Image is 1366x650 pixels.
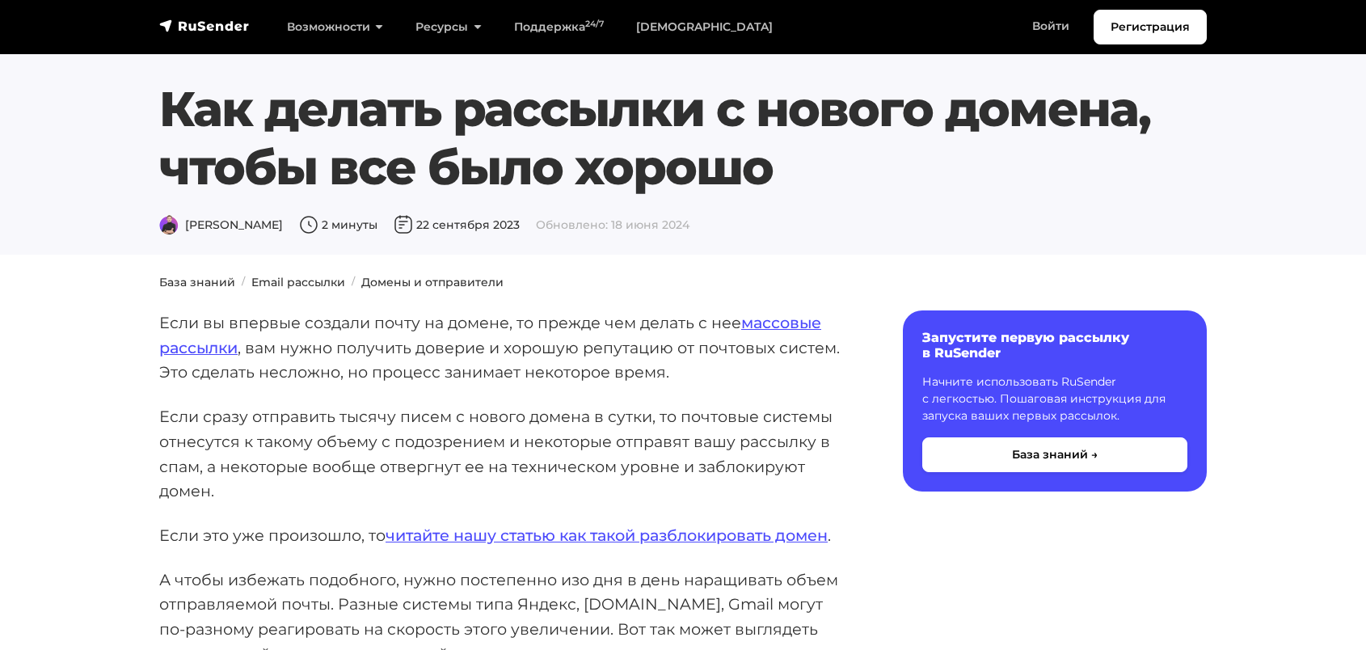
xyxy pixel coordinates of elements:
p: Если вы впервые создали почту на домене, то прежде чем делать с нее , вам нужно получить доверие ... [159,310,851,385]
img: Время чтения [299,215,318,234]
a: База знаний [159,275,235,289]
img: Дата публикации [394,215,413,234]
a: Email рассылки [251,275,345,289]
a: массовые рассылки [159,313,821,357]
sup: 24/7 [585,19,604,29]
button: База знаний → [922,437,1187,472]
a: Домены и отправители [361,275,504,289]
a: читайте нашу статью как такой разблокировать домен [386,525,828,545]
h1: Как делать рассылки с нового домена, чтобы все было хорошо [159,80,1207,196]
a: Поддержка24/7 [498,11,620,44]
p: Если это уже произошло, то . [159,523,851,548]
a: Регистрация [1094,10,1207,44]
a: Запустите первую рассылку в RuSender Начните использовать RuSender с легкостью. Пошаговая инструк... [903,310,1207,492]
img: RuSender [159,18,250,34]
span: Обновлено: 18 июня 2024 [536,217,689,232]
a: Ресурсы [399,11,497,44]
p: Начните использовать RuSender с легкостью. Пошаговая инструкция для запуска ваших первых рассылок. [922,374,1187,424]
a: Возможности [271,11,399,44]
a: Войти [1016,10,1086,43]
span: 22 сентября 2023 [394,217,520,232]
span: 2 минуты [299,217,377,232]
nav: breadcrumb [150,274,1216,291]
h6: Запустите первую рассылку в RuSender [922,330,1187,361]
a: [DEMOGRAPHIC_DATA] [620,11,789,44]
p: Если сразу отправить тысячу писем с нового домена в сутки, то почтовые системы отнесутся к такому... [159,404,851,504]
span: [PERSON_NAME] [159,217,283,232]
